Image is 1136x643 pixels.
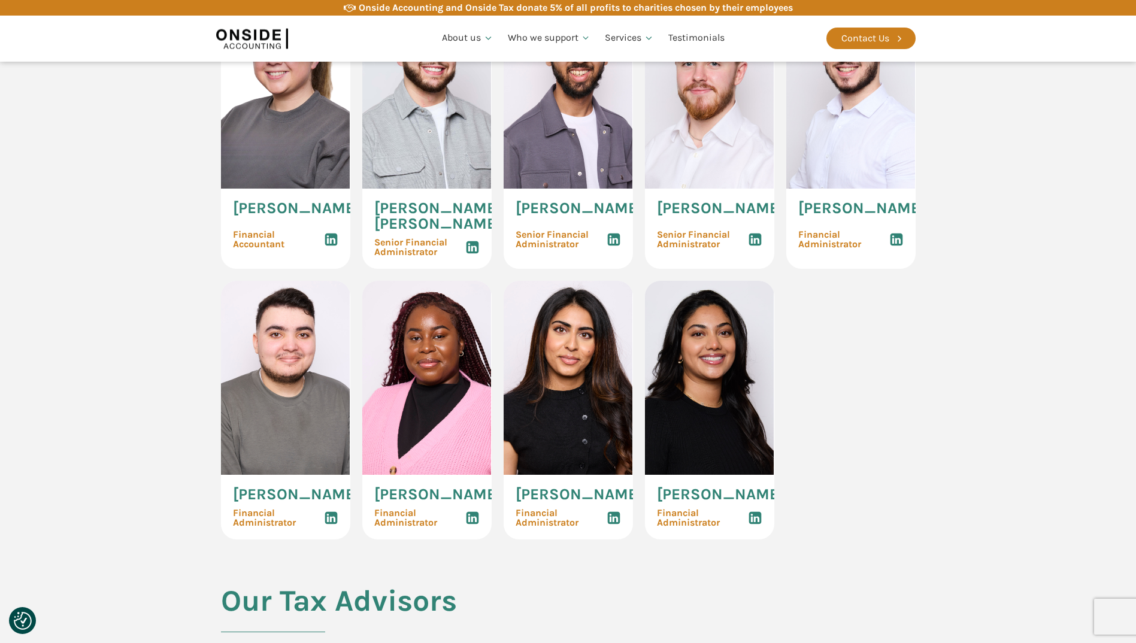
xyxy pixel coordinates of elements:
[435,18,501,59] a: About us
[516,230,607,249] span: Senior Financial Administrator
[374,487,501,502] span: [PERSON_NAME]
[233,508,324,527] span: Financial Administrator
[826,28,916,49] a: Contact Us
[216,25,288,52] img: Onside Accounting
[14,612,32,630] img: Revisit consent button
[14,612,32,630] button: Consent Preferences
[516,508,607,527] span: Financial Administrator
[233,230,324,249] span: Financial Accountant
[233,487,360,502] span: [PERSON_NAME]
[798,201,925,216] span: [PERSON_NAME]
[841,31,889,46] div: Contact Us
[657,201,784,216] span: [PERSON_NAME]
[598,18,661,59] a: Services
[374,201,501,232] span: [PERSON_NAME] [PERSON_NAME]
[661,18,732,59] a: Testimonials
[657,508,748,527] span: Financial Administrator
[233,201,360,216] span: [PERSON_NAME]
[657,487,784,502] span: [PERSON_NAME]
[374,508,465,527] span: Financial Administrator
[516,201,643,216] span: [PERSON_NAME]
[657,230,748,249] span: Senior Financial Administrator
[374,238,465,257] span: Senior Financial Administrator
[516,487,643,502] span: [PERSON_NAME]
[501,18,598,59] a: Who we support
[798,230,889,249] span: Financial Administrator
